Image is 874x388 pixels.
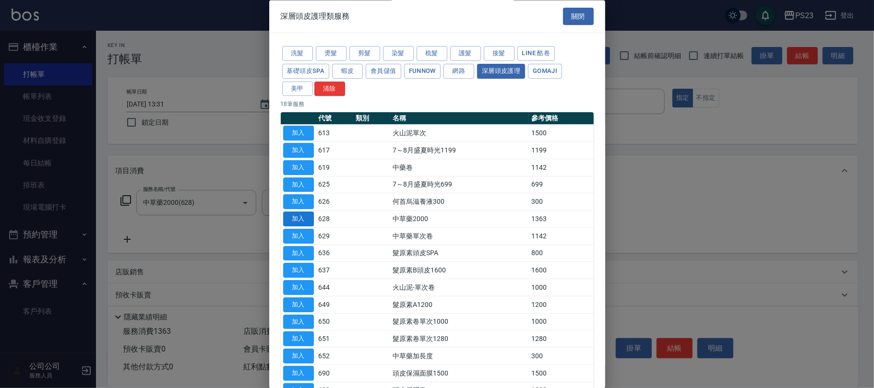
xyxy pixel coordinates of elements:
[281,100,594,109] p: 18 筆服務
[283,263,314,278] button: 加入
[349,47,380,61] button: 剪髮
[314,82,345,96] button: 清除
[283,332,314,347] button: 加入
[529,296,593,314] td: 1200
[316,279,353,296] td: 644
[529,142,593,159] td: 1199
[366,64,401,79] button: 會員儲值
[316,47,347,61] button: 燙髮
[517,47,555,61] button: LINE 酷卷
[316,330,353,348] td: 651
[450,47,481,61] button: 護髮
[404,64,441,79] button: FUNNOW
[529,279,593,296] td: 1000
[316,113,353,125] th: 代號
[529,125,593,142] td: 1500
[529,228,593,245] td: 1142
[316,314,353,331] td: 650
[283,297,314,312] button: 加入
[316,348,353,365] td: 652
[390,228,529,245] td: 中草藥單次卷
[390,296,529,314] td: 髮原素A1200
[529,262,593,279] td: 1600
[281,12,350,21] span: 深層頭皮護理類服務
[283,366,314,381] button: 加入
[316,211,353,228] td: 628
[316,159,353,176] td: 619
[390,193,529,211] td: 何首烏滋養液300
[390,142,529,159] td: 7～8月盛夏時光1199
[283,349,314,364] button: 加入
[390,245,529,262] td: 髮原素頭皮SPA
[283,281,314,295] button: 加入
[316,193,353,211] td: 626
[316,262,353,279] td: 637
[529,113,593,125] th: 參考價格
[390,279,529,296] td: 火山泥-單次卷
[390,330,529,348] td: 髮原素卷單次1280
[529,193,593,211] td: 300
[383,47,414,61] button: 染髮
[529,330,593,348] td: 1280
[529,365,593,382] td: 1500
[529,245,593,262] td: 800
[282,82,313,96] button: 美甲
[283,195,314,210] button: 加入
[332,64,363,79] button: 蝦皮
[390,262,529,279] td: 髮原素B頭皮1600
[390,211,529,228] td: 中草藥2000
[390,176,529,194] td: 7～8月盛夏時光699
[443,64,474,79] button: 網路
[529,176,593,194] td: 699
[283,160,314,175] button: 加入
[353,113,390,125] th: 類別
[529,211,593,228] td: 1363
[283,126,314,141] button: 加入
[282,64,330,79] button: 基礎頭皮SPA
[477,64,525,79] button: 深層頭皮護理
[316,296,353,314] td: 649
[283,229,314,244] button: 加入
[316,228,353,245] td: 629
[529,159,593,176] td: 1142
[316,245,353,262] td: 636
[528,64,562,79] button: Gomaji
[282,47,313,61] button: 洗髮
[316,176,353,194] td: 625
[390,125,529,142] td: 火山泥單次
[529,314,593,331] td: 1000
[417,47,447,61] button: 梳髮
[390,348,529,365] td: 中草藥加長度
[283,212,314,227] button: 加入
[390,365,529,382] td: 頭皮保濕面膜1500
[563,8,594,25] button: 關閉
[484,47,515,61] button: 接髮
[390,314,529,331] td: 髮原素卷單次1000
[316,142,353,159] td: 617
[283,143,314,158] button: 加入
[390,113,529,125] th: 名稱
[283,315,314,329] button: 加入
[529,348,593,365] td: 300
[316,125,353,142] td: 613
[283,177,314,192] button: 加入
[283,246,314,261] button: 加入
[316,365,353,382] td: 690
[390,159,529,176] td: 中藥卷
